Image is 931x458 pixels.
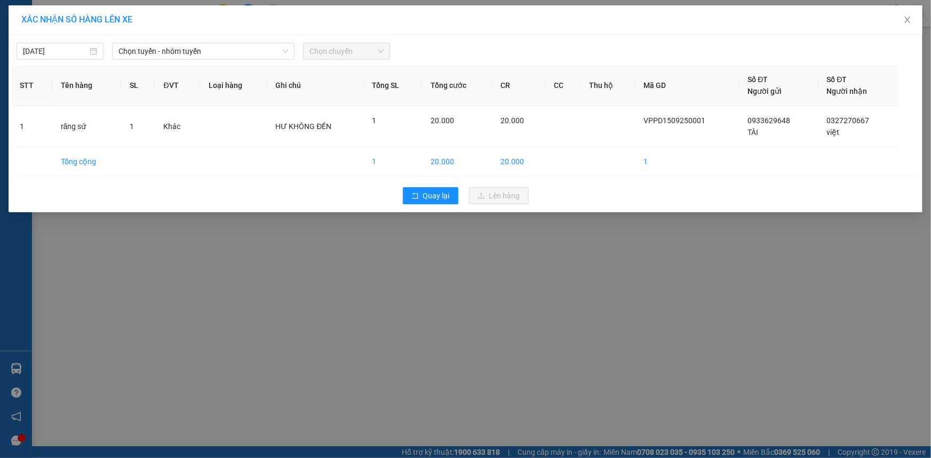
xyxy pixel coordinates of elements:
[155,65,200,106] th: ĐVT
[403,187,458,204] button: rollbackQuay lại
[11,106,52,147] td: 1
[903,15,912,24] span: close
[492,147,545,176] td: 20.000
[267,65,364,106] th: Ghi chú
[422,147,492,176] td: 20.000
[118,43,288,59] span: Chọn tuyến - nhóm tuyến
[13,13,67,67] img: logo.jpg
[500,116,524,125] span: 20.000
[282,48,289,54] span: down
[130,122,134,131] span: 1
[364,65,423,106] th: Tổng SL
[643,116,705,125] span: VPPD1509250001
[748,128,759,136] span: TÀI
[309,43,384,59] span: Chọn chuyến
[200,65,267,106] th: Loại hàng
[431,116,454,125] span: 20.000
[121,65,155,106] th: SL
[423,190,450,202] span: Quay lại
[827,75,847,84] span: Số ĐT
[276,122,332,131] span: HƯ KHÔNG ĐỀN
[155,106,200,147] td: Khác
[52,147,121,176] td: Tổng cộng
[52,65,121,106] th: Tên hàng
[469,187,529,204] button: uploadLên hàng
[13,77,159,113] b: GỬI : PV [GEOGRAPHIC_DATA]
[100,26,446,39] li: [STREET_ADDRESS][PERSON_NAME]. [GEOGRAPHIC_DATA], Tỉnh [GEOGRAPHIC_DATA]
[545,65,580,106] th: CC
[52,106,121,147] td: răng sứ
[827,87,868,95] span: Người nhận
[11,65,52,106] th: STT
[100,39,446,53] li: Hotline: 1900 8153
[581,65,635,106] th: Thu hộ
[422,65,492,106] th: Tổng cước
[893,5,922,35] button: Close
[21,14,132,25] span: XÁC NHẬN SỐ HÀNG LÊN XE
[364,147,423,176] td: 1
[827,116,870,125] span: 0327270667
[827,128,840,136] span: việt
[635,147,739,176] td: 1
[635,65,739,106] th: Mã GD
[492,65,545,106] th: CR
[748,75,768,84] span: Số ĐT
[411,192,419,200] span: rollback
[748,116,791,125] span: 0933629648
[23,45,87,57] input: 15/09/2025
[748,87,782,95] span: Người gửi
[372,116,377,125] span: 1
